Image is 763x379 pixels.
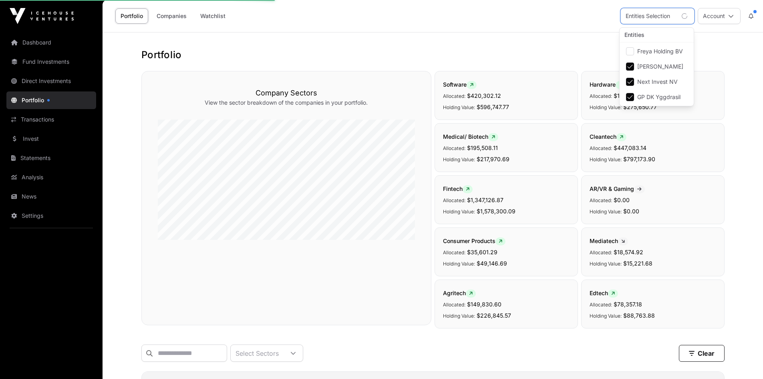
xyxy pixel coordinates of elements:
[443,185,473,192] span: Fintech
[590,313,622,319] span: Holding Value:
[590,237,628,244] span: Mediatech
[637,94,680,100] span: GP DK Yggdrasil
[443,302,465,308] span: Allocated:
[6,149,96,167] a: Statements
[467,144,498,151] span: $195,508.11
[443,156,475,162] span: Holding Value:
[590,197,612,203] span: Allocated:
[231,345,284,361] div: Select Sectors
[621,59,692,74] li: Erwin De Keyser
[590,156,622,162] span: Holding Value:
[477,260,507,267] span: $49,146.69
[620,28,694,43] div: Entities
[443,133,498,140] span: Medical/ Biotech
[6,130,96,148] a: Invest
[590,290,618,296] span: Edtech
[637,79,678,85] span: Next Invest NV
[443,249,465,255] span: Allocated:
[6,53,96,71] a: Fund Investments
[477,208,515,215] span: $1,578,300.09
[477,156,509,162] span: $217,970.69
[623,260,652,267] span: $15,221.68
[6,91,96,109] a: Portfolio
[158,87,415,99] h3: Company Sectors
[6,111,96,128] a: Transactions
[6,34,96,51] a: Dashboard
[614,249,643,255] span: $18,574.92
[621,44,692,59] li: Freya Holding BV
[443,81,477,88] span: Software
[614,197,630,203] span: $0.00
[467,92,501,99] span: $420,302.12
[477,103,509,110] span: $596,747.77
[141,49,725,61] h1: Portfolio
[443,209,475,215] span: Holding Value:
[443,104,475,110] span: Holding Value:
[10,8,74,24] img: Icehouse Ventures Logo
[443,261,475,267] span: Holding Value:
[623,312,655,319] span: $88,763.88
[477,312,511,319] span: $226,845.57
[614,92,646,99] span: $163,097.41
[637,64,683,69] span: [PERSON_NAME]
[467,301,501,308] span: $149,830.60
[115,8,148,24] a: Portfolio
[590,185,645,192] span: AR/VR & Gaming
[6,72,96,90] a: Direct Investments
[158,99,415,107] p: View the sector breakdown of the companies in your portfolio.
[637,49,683,54] span: Freya Holding BV
[467,197,503,203] span: $1,347,126.87
[623,156,655,162] span: $797,173.90
[623,103,657,110] span: $275,650.77
[443,237,505,244] span: Consumer Products
[443,197,465,203] span: Allocated:
[590,261,622,267] span: Holding Value:
[443,290,476,296] span: Agritech
[590,81,626,88] span: Hardware
[620,43,694,106] ul: Option List
[590,209,622,215] span: Holding Value:
[679,345,725,362] button: Clear
[590,302,612,308] span: Allocated:
[621,75,692,89] li: Next Invest NV
[590,249,612,255] span: Allocated:
[723,340,763,379] iframe: Chat Widget
[590,93,612,99] span: Allocated:
[623,208,639,215] span: $0.00
[443,93,465,99] span: Allocated:
[698,8,741,24] button: Account
[443,145,465,151] span: Allocated:
[614,301,642,308] span: $78,357.18
[6,168,96,186] a: Analysis
[590,104,622,110] span: Holding Value:
[590,133,626,140] span: Cleantech
[621,8,675,24] div: Entities Selection
[6,207,96,225] a: Settings
[6,188,96,205] a: News
[614,144,646,151] span: $447,083.14
[621,90,692,104] li: GP DK Yggdrasil
[151,8,192,24] a: Companies
[467,249,497,255] span: $35,601.29
[443,313,475,319] span: Holding Value:
[590,145,612,151] span: Allocated:
[195,8,231,24] a: Watchlist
